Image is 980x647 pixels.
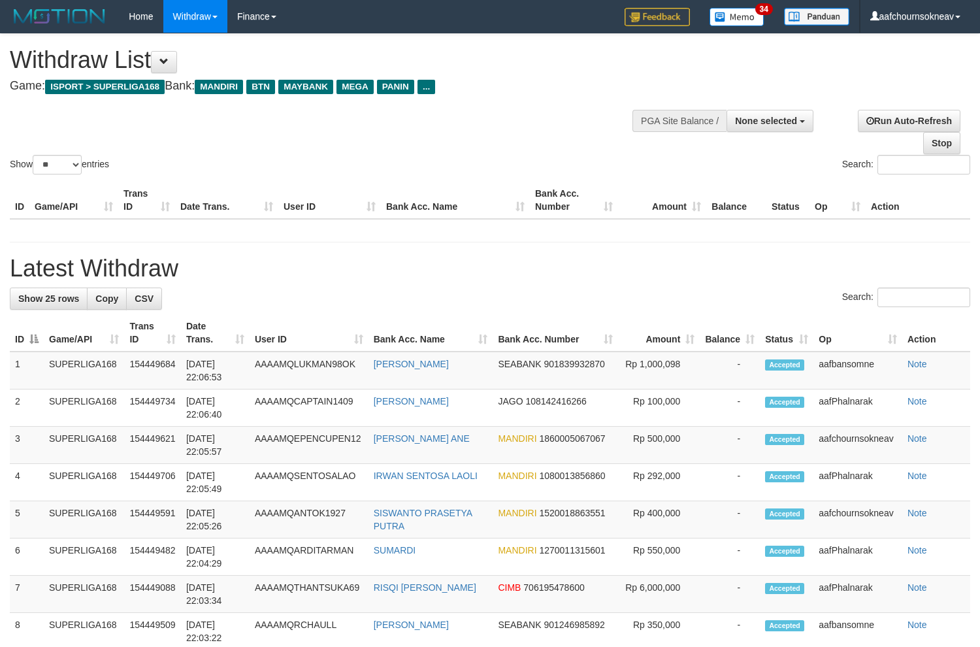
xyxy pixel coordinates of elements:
[877,288,970,307] input: Search:
[124,576,180,613] td: 154449088
[124,539,180,576] td: 154449482
[124,314,180,352] th: Trans ID: activate to sort column ascending
[842,288,970,307] label: Search:
[858,110,960,132] a: Run Auto-Refresh
[181,390,250,427] td: [DATE] 22:06:40
[250,352,368,390] td: AAAAMQLUKMAN98OK
[755,3,773,15] span: 34
[10,7,109,26] img: MOTION_logo.png
[813,390,902,427] td: aafPhalnarak
[10,256,970,282] h1: Latest Withdraw
[10,80,640,93] h4: Game: Bank:
[10,427,44,464] td: 3
[181,539,250,576] td: [DATE] 22:04:29
[246,80,275,94] span: BTN
[493,314,618,352] th: Bank Acc. Number: activate to sort column ascending
[124,390,180,427] td: 154449734
[877,155,970,174] input: Search:
[498,582,521,593] span: CIMB
[374,582,476,593] a: RISQI [PERSON_NAME]
[250,464,368,501] td: AAAAMQSENTOSALAO
[135,293,154,304] span: CSV
[735,116,797,126] span: None selected
[813,352,902,390] td: aafbansomne
[530,182,618,219] th: Bank Acc. Number
[539,471,605,481] span: Copy 1080013856860 to clipboard
[498,508,536,518] span: MANDIRI
[765,359,804,371] span: Accepted
[710,8,764,26] img: Button%20Memo.svg
[181,501,250,539] td: [DATE] 22:05:26
[87,288,127,310] a: Copy
[765,471,804,482] span: Accepted
[250,314,368,352] th: User ID: activate to sort column ascending
[181,314,250,352] th: Date Trans.: activate to sort column ascending
[625,8,690,26] img: Feedback.jpg
[95,293,118,304] span: Copy
[29,182,118,219] th: Game/API
[374,359,449,369] a: [PERSON_NAME]
[175,182,278,219] th: Date Trans.
[842,155,970,174] label: Search:
[766,182,809,219] th: Status
[866,182,970,219] th: Action
[498,396,523,406] span: JAGO
[126,288,162,310] a: CSV
[44,314,124,352] th: Game/API: activate to sort column ascending
[618,427,700,464] td: Rp 500,000
[907,471,927,481] a: Note
[10,352,44,390] td: 1
[700,539,760,576] td: -
[923,132,960,154] a: Stop
[377,80,414,94] span: PANIN
[33,155,82,174] select: Showentries
[250,501,368,539] td: AAAAMQANTOK1927
[44,501,124,539] td: SUPERLIGA168
[813,464,902,501] td: aafPhalnarak
[700,314,760,352] th: Balance: activate to sort column ascending
[706,182,766,219] th: Balance
[10,314,44,352] th: ID: activate to sort column descending
[181,464,250,501] td: [DATE] 22:05:49
[700,352,760,390] td: -
[498,545,536,556] span: MANDIRI
[498,359,541,369] span: SEABANK
[813,427,902,464] td: aafchournsokneav
[632,110,727,132] div: PGA Site Balance /
[544,620,604,630] span: Copy 901246985892 to clipboard
[618,501,700,539] td: Rp 400,000
[10,182,29,219] th: ID
[765,620,804,631] span: Accepted
[618,576,700,613] td: Rp 6,000,000
[10,288,88,310] a: Show 25 rows
[765,508,804,520] span: Accepted
[45,80,165,94] span: ISPORT > SUPERLIGA168
[765,434,804,445] span: Accepted
[250,576,368,613] td: AAAAMQTHANTSUKA69
[44,576,124,613] td: SUPERLIGA168
[907,508,927,518] a: Note
[813,501,902,539] td: aafchournsokneav
[374,471,478,481] a: IRWAN SENTOSA LAOLI
[44,464,124,501] td: SUPERLIGA168
[278,182,381,219] th: User ID
[765,397,804,408] span: Accepted
[907,433,927,444] a: Note
[10,390,44,427] td: 2
[765,583,804,594] span: Accepted
[765,546,804,557] span: Accepted
[374,620,449,630] a: [PERSON_NAME]
[907,620,927,630] a: Note
[118,182,175,219] th: Trans ID
[10,501,44,539] td: 5
[525,396,586,406] span: Copy 108142416266 to clipboard
[700,464,760,501] td: -
[907,396,927,406] a: Note
[18,293,79,304] span: Show 25 rows
[278,80,333,94] span: MAYBANK
[809,182,866,219] th: Op
[181,427,250,464] td: [DATE] 22:05:57
[44,427,124,464] td: SUPERLIGA168
[181,352,250,390] td: [DATE] 22:06:53
[124,427,180,464] td: 154449621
